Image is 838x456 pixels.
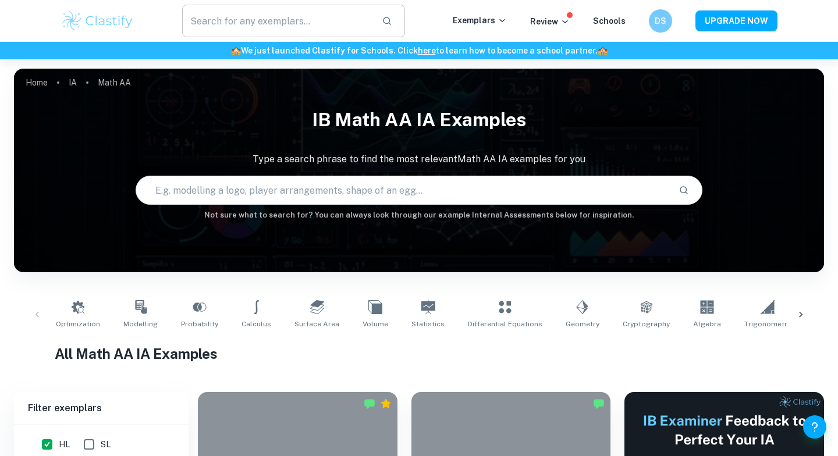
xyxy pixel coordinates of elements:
[744,319,791,329] span: Trigonometry
[14,392,189,425] h6: Filter exemplars
[693,319,721,329] span: Algebra
[364,398,375,409] img: Marked
[231,46,241,55] span: 🏫
[294,319,339,329] span: Surface Area
[593,16,626,26] a: Schools
[418,46,436,55] a: here
[61,9,134,33] img: Clastify logo
[14,209,824,221] h6: Not sure what to search for? You can always look through our example Internal Assessments below f...
[14,101,824,138] h1: IB Math AA IA examples
[623,319,670,329] span: Cryptography
[593,398,605,409] img: Marked
[674,180,694,200] button: Search
[2,44,836,57] h6: We just launched Clastify for Schools. Click to learn how to become a school partner.
[363,319,388,329] span: Volume
[59,438,70,451] span: HL
[98,76,131,89] p: Math AA
[14,152,824,166] p: Type a search phrase to find the most relevant Math AA IA examples for you
[654,15,667,27] h6: DS
[649,9,672,33] button: DS
[803,415,826,439] button: Help and Feedback
[453,14,507,27] p: Exemplars
[411,319,445,329] span: Statistics
[136,174,669,206] input: E.g. modelling a logo, player arrangements, shape of an egg...
[55,343,784,364] h1: All Math AA IA Examples
[530,15,570,28] p: Review
[101,438,111,451] span: SL
[181,319,218,329] span: Probability
[380,398,392,409] div: Premium
[468,319,542,329] span: Differential Equations
[56,319,100,329] span: Optimization
[123,319,158,329] span: Modelling
[242,319,271,329] span: Calculus
[182,5,372,37] input: Search for any exemplars...
[69,74,77,91] a: IA
[695,10,777,31] button: UPGRADE NOW
[598,46,608,55] span: 🏫
[26,74,48,91] a: Home
[566,319,599,329] span: Geometry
